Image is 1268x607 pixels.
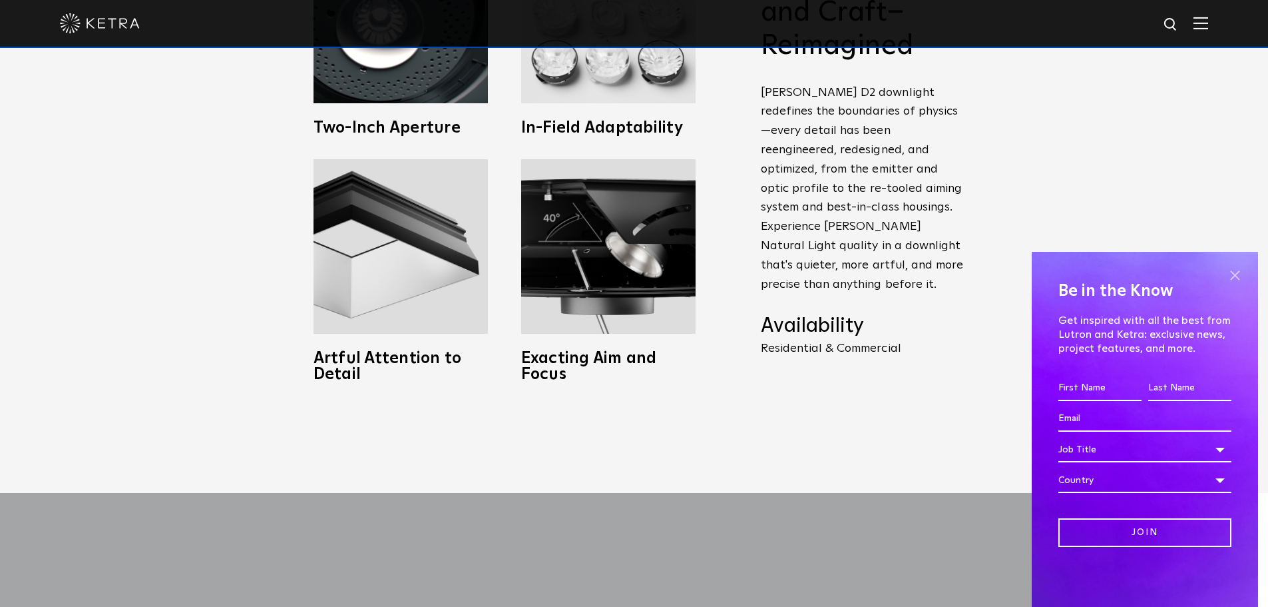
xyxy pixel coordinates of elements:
h3: Exacting Aim and Focus [521,350,696,382]
p: Residential & Commercial [761,342,967,354]
img: Ketra full spectrum lighting fixtures [314,159,488,334]
img: Hamburger%20Nav.svg [1193,17,1208,29]
h3: In-Field Adaptability [521,120,696,136]
img: ketra-logo-2019-white [60,13,140,33]
img: search icon [1163,17,1179,33]
div: Country [1058,468,1231,493]
input: First Name [1058,376,1142,401]
p: [PERSON_NAME] D2 downlight redefines the boundaries of physics—every detail has been reengineered... [761,83,967,295]
input: Join [1058,518,1231,547]
h4: Be in the Know [1058,279,1231,304]
h4: Availability [761,314,967,339]
h3: Two-Inch Aperture [314,120,488,136]
img: Adjustable downlighting with 40 degree tilt [521,159,696,334]
div: Job Title [1058,437,1231,462]
input: Last Name [1148,376,1231,401]
h3: Artful Attention to Detail [314,350,488,382]
p: Get inspired with all the best from Lutron and Ketra: exclusive news, project features, and more. [1058,314,1231,355]
input: Email [1058,406,1231,432]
